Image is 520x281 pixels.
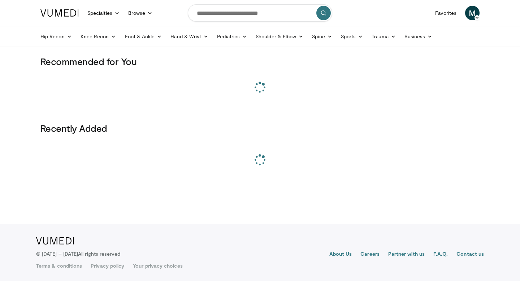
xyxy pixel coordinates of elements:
[166,29,213,44] a: Hand & Wrist
[83,6,124,20] a: Specialties
[188,4,332,22] input: Search topics, interventions
[360,250,380,259] a: Careers
[78,251,120,257] span: All rights reserved
[456,250,484,259] a: Contact us
[36,29,76,44] a: Hip Recon
[213,29,251,44] a: Pediatrics
[367,29,400,44] a: Trauma
[308,29,336,44] a: Spine
[36,262,82,269] a: Terms & conditions
[400,29,437,44] a: Business
[40,122,480,134] h3: Recently Added
[433,250,448,259] a: F.A.Q.
[133,262,182,269] a: Your privacy choices
[91,262,124,269] a: Privacy policy
[121,29,166,44] a: Foot & Ankle
[388,250,425,259] a: Partner with us
[124,6,157,20] a: Browse
[251,29,308,44] a: Shoulder & Elbow
[465,6,480,20] a: M
[36,250,121,258] p: © [DATE] – [DATE]
[40,56,480,67] h3: Recommended for You
[329,250,352,259] a: About Us
[36,237,74,245] img: VuMedi Logo
[76,29,121,44] a: Knee Recon
[431,6,461,20] a: Favorites
[40,9,79,17] img: VuMedi Logo
[337,29,368,44] a: Sports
